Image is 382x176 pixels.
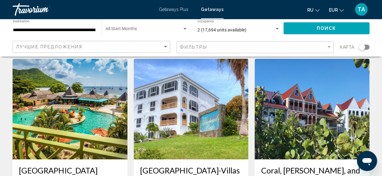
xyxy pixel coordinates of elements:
iframe: Schaltfläche zum Öffnen des Messaging-Fensters [357,151,377,171]
span: Лучшие предложения [16,44,82,49]
a: Travorium [13,3,153,16]
mat-select: Sort by [16,44,168,50]
span: 2 (17,694 units available) [197,27,246,32]
img: ii_cjr1.jpg [255,59,369,159]
button: Change language [307,5,320,14]
img: ii_bb31.jpg [134,59,249,159]
span: Фильтры [180,45,207,50]
a: [GEOGRAPHIC_DATA] [19,166,121,175]
span: Поиск [317,26,336,31]
button: Change currency [329,5,344,14]
span: карта [340,43,354,52]
a: Getaways Plus [159,7,188,12]
button: Поиск [283,22,369,34]
a: Getaways [201,7,223,12]
span: EUR [329,8,338,13]
span: TA [358,6,365,13]
button: Filter [176,41,334,54]
span: ru [307,8,314,13]
button: User Menu [353,3,369,16]
img: ii_bgd1.jpg [13,59,127,159]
